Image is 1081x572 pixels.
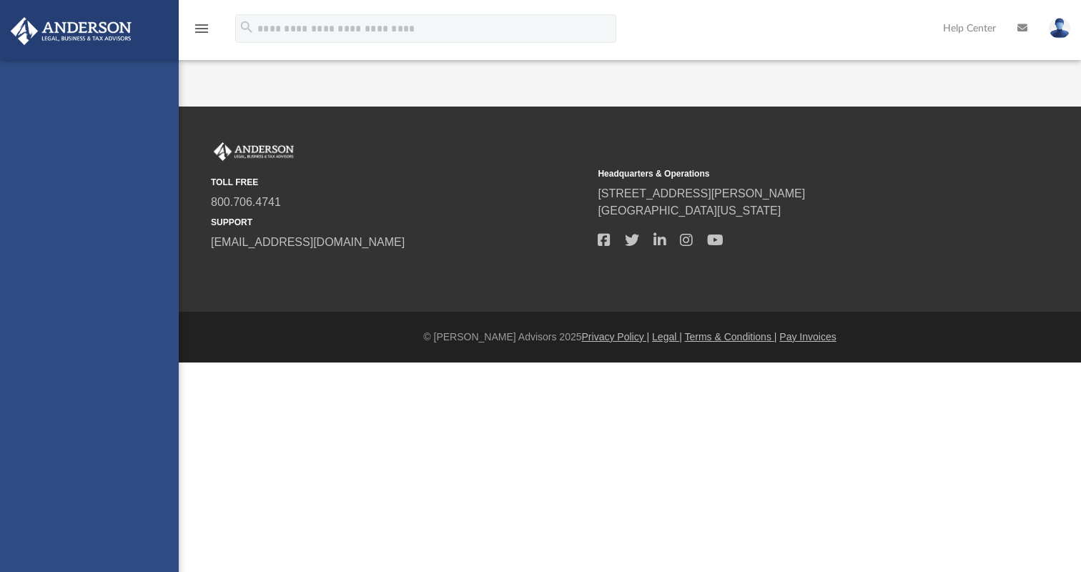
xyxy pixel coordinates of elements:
img: User Pic [1049,18,1070,39]
a: Legal | [652,331,682,342]
a: [EMAIL_ADDRESS][DOMAIN_NAME] [211,236,405,248]
small: TOLL FREE [211,176,588,189]
div: © [PERSON_NAME] Advisors 2025 [179,330,1081,345]
i: menu [193,20,210,37]
a: Privacy Policy | [582,331,650,342]
a: [STREET_ADDRESS][PERSON_NAME] [598,187,805,199]
img: Anderson Advisors Platinum Portal [211,142,297,161]
a: menu [193,27,210,37]
a: Pay Invoices [779,331,836,342]
small: SUPPORT [211,216,588,229]
a: [GEOGRAPHIC_DATA][US_STATE] [598,204,781,217]
a: Terms & Conditions | [685,331,777,342]
a: 800.706.4741 [211,196,281,208]
small: Headquarters & Operations [598,167,974,180]
i: search [239,19,255,35]
img: Anderson Advisors Platinum Portal [6,17,136,45]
